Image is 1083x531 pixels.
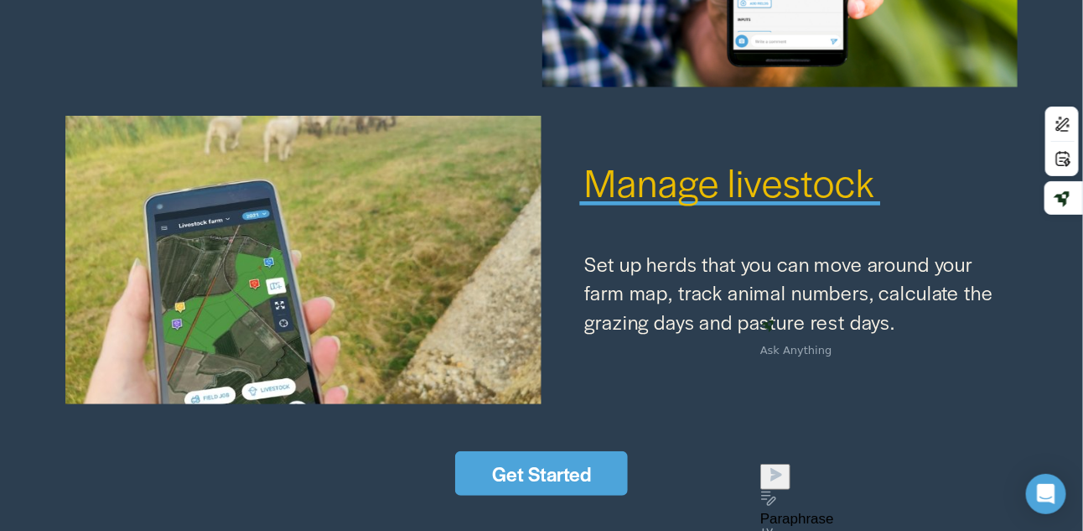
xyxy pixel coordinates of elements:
div: Open Intercom Messenger [1026,474,1066,514]
a: Get Started [455,451,629,496]
div: Paraphrase [760,511,1032,528]
span: Manage livestock [585,154,875,208]
p: Set up herds that you can move around your farm map, track animal numbers, calculate the grazing ... [585,250,1018,337]
iframe: To enrich screen reader interactions, please activate Accessibility in Grammarly extension settings [760,338,1032,464]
